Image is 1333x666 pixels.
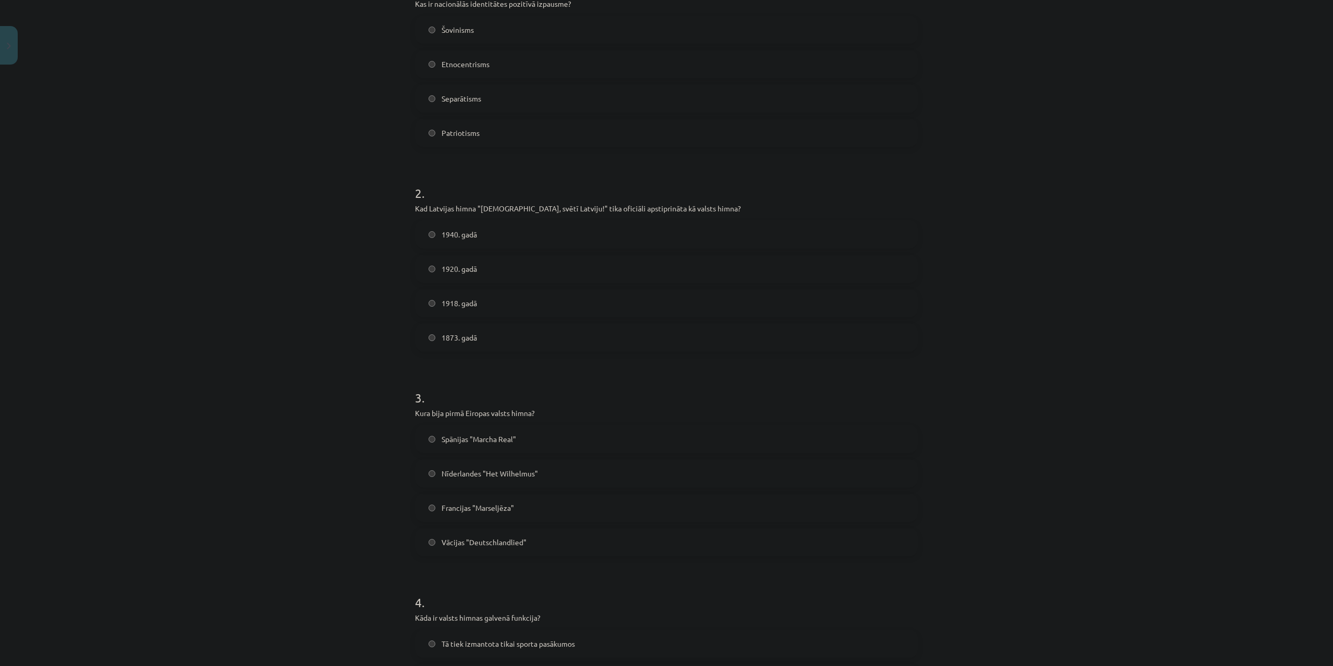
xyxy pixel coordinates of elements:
[429,130,435,136] input: Patriotisms
[442,502,514,513] span: Francijas "Marseljēza"
[415,408,918,419] p: Kura bija pirmā Eiropas valsts himna?
[442,332,477,343] span: 1873. gadā
[429,300,435,307] input: 1918. gadā
[429,436,435,443] input: Spānijas "Marcha Real"
[415,168,918,200] h1: 2 .
[415,577,918,609] h1: 4 .
[442,128,480,139] span: Patriotisms
[415,203,918,214] p: Kad Latvijas himna "[DEMOGRAPHIC_DATA], svētī Latviju!" tika oficiāli apstiprināta kā valsts himna?
[429,27,435,33] input: Šovinisms
[442,24,474,35] span: Šovinisms
[429,539,435,546] input: Vācijas "Deutschlandlied"
[429,95,435,102] input: Separātisms
[415,372,918,405] h1: 3 .
[442,93,481,104] span: Separātisms
[442,537,526,548] span: Vācijas "Deutschlandlied"
[429,266,435,272] input: 1920. gadā
[442,434,516,445] span: Spānijas "Marcha Real"
[442,229,477,240] span: 1940. gadā
[429,61,435,68] input: Etnocentrisms
[442,59,489,70] span: Etnocentrisms
[442,468,538,479] span: Nīderlandes "Het Wilhelmus"
[442,638,575,649] span: Tā tiek izmantota tikai sporta pasākumos
[429,505,435,511] input: Francijas "Marseljēza"
[429,470,435,477] input: Nīderlandes "Het Wilhelmus"
[7,43,11,49] img: icon-close-lesson-0947bae3869378f0d4975bcd49f059093ad1ed9edebbc8119c70593378902aed.svg
[429,334,435,341] input: 1873. gadā
[429,231,435,238] input: 1940. gadā
[415,612,918,623] p: Kāda ir valsts himnas galvenā funkcija?
[442,298,477,309] span: 1918. gadā
[429,640,435,647] input: Tā tiek izmantota tikai sporta pasākumos
[442,263,477,274] span: 1920. gadā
